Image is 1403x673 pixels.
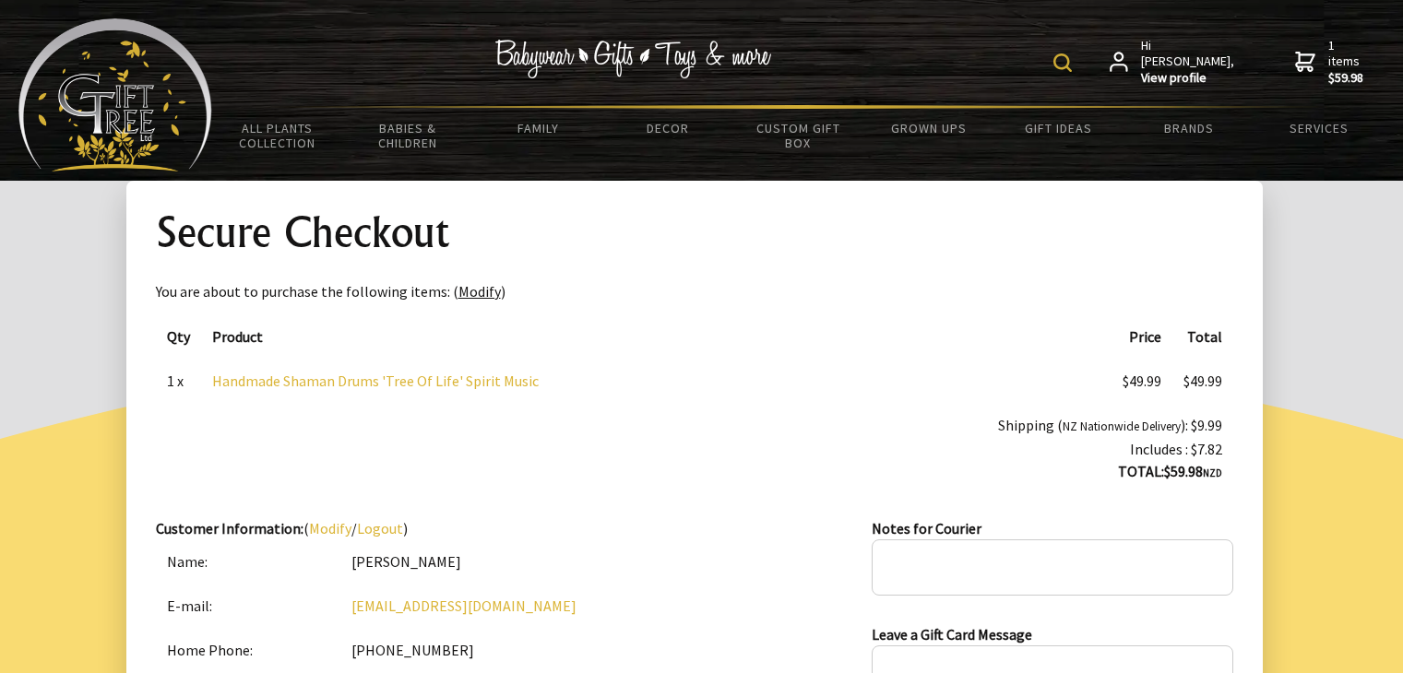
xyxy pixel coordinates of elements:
[1112,314,1172,359] th: Price
[156,210,1233,254] h1: Secure Checkout
[1295,38,1365,87] a: 1 items$59.98
[872,519,981,537] strong: Notes for Courier
[458,282,501,301] a: Modify
[156,519,303,537] strong: Customer Information:
[863,109,993,148] a: Grown Ups
[1164,462,1222,480] strong: $59.98
[156,359,201,403] td: 1 x
[1203,466,1222,479] span: NZD
[603,109,733,148] a: Decor
[1124,109,1254,148] a: Brands
[1141,38,1236,87] span: Hi [PERSON_NAME],
[156,584,340,628] td: E-mail:
[201,314,1112,359] th: Product
[18,18,212,171] img: Babyware - Gifts - Toys and more...
[309,519,351,537] a: Modify
[1328,70,1365,87] strong: $59.98
[156,280,1233,302] p: You are about to purchase the following items: ( )
[156,539,340,584] td: Name:
[993,109,1124,148] a: Gift Ideas
[1254,109,1385,148] a: Services
[340,539,873,584] td: [PERSON_NAME]
[1172,359,1233,403] td: $49.99
[1172,314,1233,359] th: Total
[156,314,201,359] th: Qty
[167,414,1222,438] div: Shipping ( ): $9.99
[1110,38,1236,87] a: Hi [PERSON_NAME],View profile
[733,109,863,162] a: Custom Gift Box
[342,109,472,162] a: Babies & Children
[1063,419,1181,434] small: NZ Nationwide Delivery
[351,596,577,615] a: [EMAIL_ADDRESS][DOMAIN_NAME]
[1112,359,1172,403] td: $49.99
[1118,462,1164,480] strong: TOTAL:
[156,628,340,672] td: Home Phone:
[212,372,539,390] a: Handmade Shaman Drums 'Tree Of Life' Spirit Music
[472,109,602,148] a: Family
[357,519,403,537] a: Logout
[1053,53,1072,72] img: product search
[872,625,1032,643] strong: Leave a Gift Card Message
[212,109,342,162] a: All Plants Collection
[167,438,1222,460] div: Includes : $7.82
[1328,37,1365,87] span: 1 items
[340,628,873,672] td: [PHONE_NUMBER]
[494,40,771,78] img: Babywear - Gifts - Toys & more
[1141,70,1236,87] strong: View profile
